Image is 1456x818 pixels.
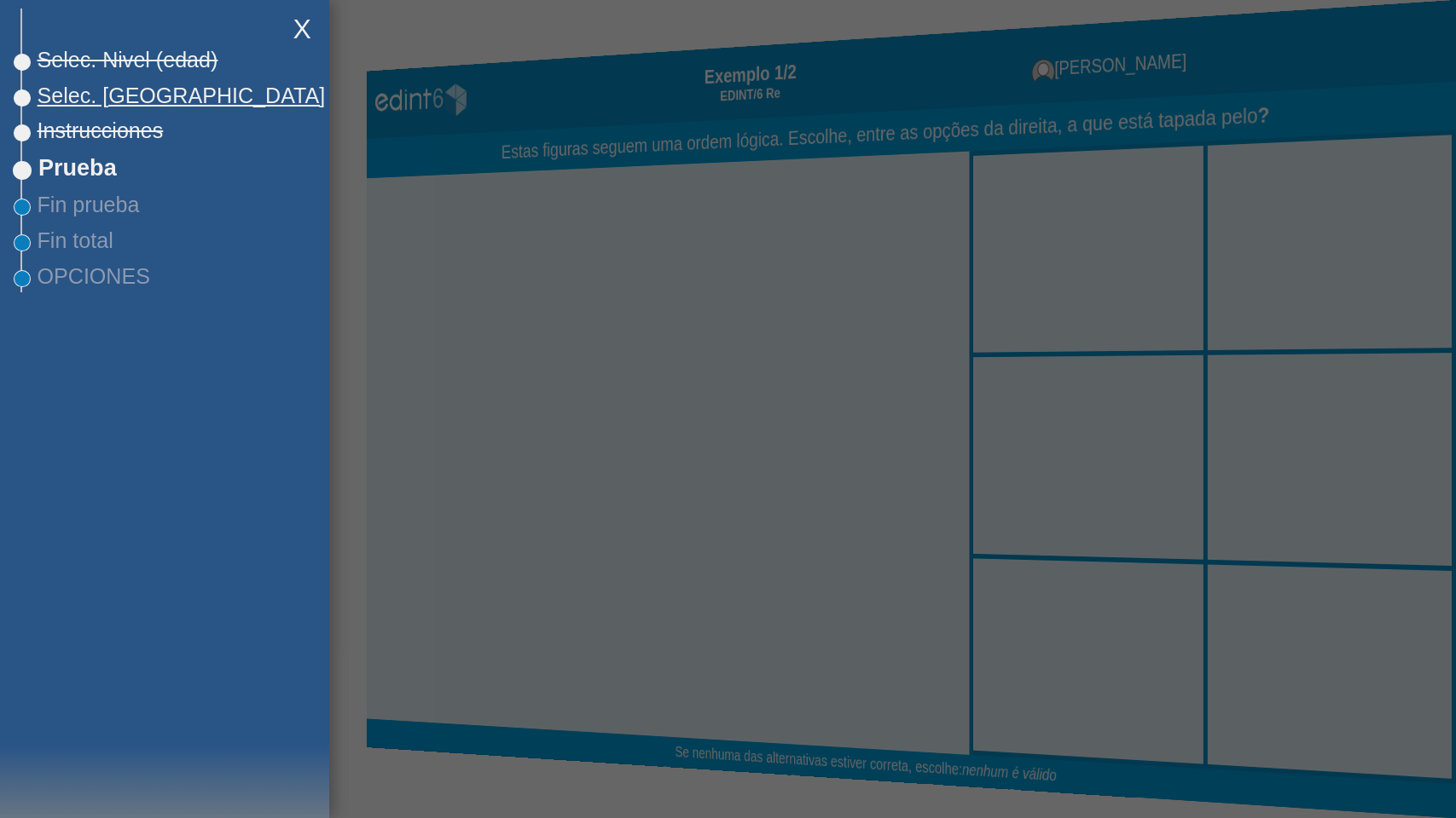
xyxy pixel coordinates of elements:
[22,193,139,217] span: Fin prueba
[22,154,117,181] span: Prueba
[22,264,150,289] span: OPCIONES
[22,84,325,108] span: Selec. [GEOGRAPHIC_DATA]
[22,48,218,72] span: Selec. Nivel (edad)
[22,118,163,143] span: Instrucciones
[22,228,113,253] span: Fin total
